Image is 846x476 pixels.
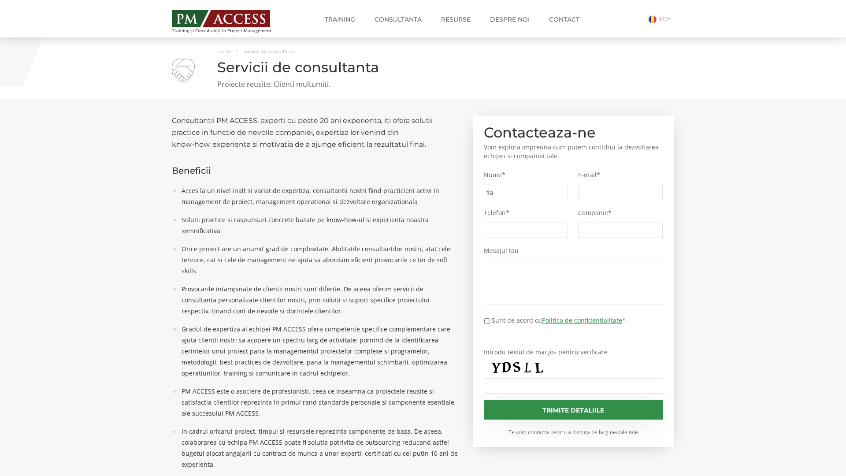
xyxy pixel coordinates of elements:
img: PM ACCESS - Echipa traineri si consultanti certificati PMP: Narciss Popescu, Mihai Olaru, Monica ... [172,10,270,27]
h1: Servicii de consultanta [172,59,674,75]
input: Trimite detaliile [484,400,664,420]
a: Consultanta [368,11,428,28]
li: Gradul de expertiza al echipei PM ACCESS ofera competente specifice complementare care ajuta clie... [177,324,460,379]
label: E-mail [578,171,663,179]
label: Mesajul tau [484,247,664,255]
span: Training și Consultanță în Project Management [172,28,288,33]
h2: Contacteaza-ne [484,126,664,138]
a: Home [217,48,231,54]
p: Proiecte reusite. Clienti multumiti. [172,79,674,89]
a: Resurse [434,11,477,28]
li: Acces la un nivel inalt si variat de expertiza, consultantii nostri fiind practicieni activi in m... [177,185,460,207]
p: Vom explora impreuna cum putem contribui la dezvoltarea echipei si companiei tale. [484,143,664,160]
a: Politica de confidentialitate [542,316,622,324]
label: Nume [484,171,568,179]
h3: Beneficii [172,166,460,175]
span: Servicii de consultanta [244,48,295,54]
li: PM ACCESS este o asociere de profesionisti, ceea ce inseamna ca proiectele reusite si satisfactia... [177,386,460,419]
a: Training și Consultanță în Project Management [172,7,288,33]
li: Provocarile intampinate de clientii nostri sunt diferite. De aceea oferim servicii de consultanta... [177,283,460,316]
label: Companie [578,209,663,217]
label: Introdu textul de mai jos pentru verificare [484,348,664,356]
li: Solutii practice si raspunsuri concrete bazate pe know-how-ul si experienta noastra semnificativa [177,214,460,236]
a: Despre noi [483,11,536,28]
img: Servicii de consultanta [172,59,195,82]
a: Contact [542,11,586,28]
img: Romana [649,15,657,23]
h2: Consultantii PM ACCESS, experti cu peste 20 ani experienta, iti ofera solutii practice in functie... [172,115,460,150]
a: Training [318,11,362,28]
small: Te vom contacta pentru a discuta pe larg nevoile tale [484,428,664,436]
li: In cadrul oricarui proiect, timpul si resursele reprezinta componente de baza. De aceea, colabora... [177,426,460,470]
a: RO [649,15,674,23]
li: Orice proiect are un anumit grad de complexitate. Abilitatile consultantilor nostri, atat cele te... [177,243,460,276]
label: Sunt de acord cu * [492,316,626,325]
label: Telefon [484,209,568,217]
